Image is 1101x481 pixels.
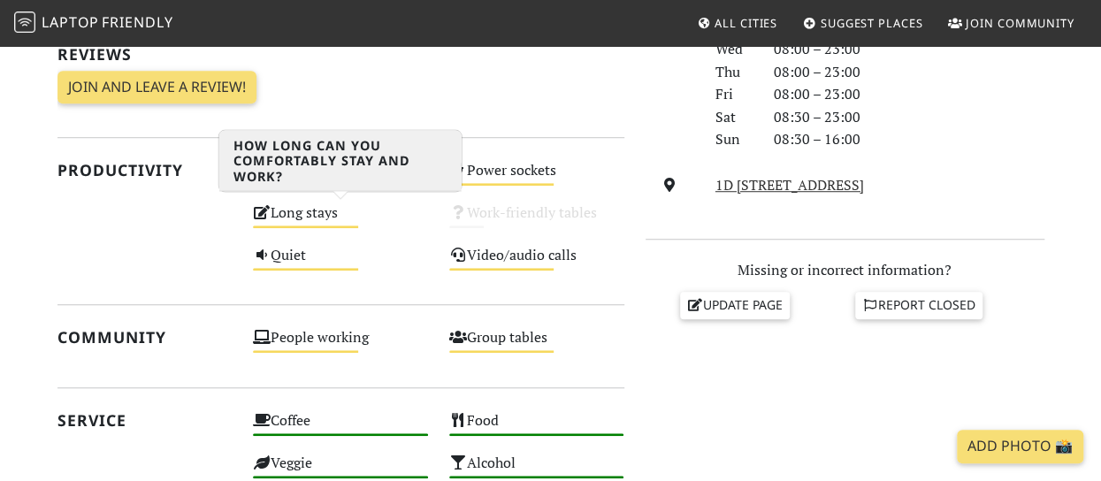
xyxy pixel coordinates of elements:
div: Work-friendly tables [439,200,635,242]
div: Sun [705,128,763,151]
span: Suggest Places [821,15,923,31]
div: 08:30 – 23:00 [763,106,1055,129]
div: 08:00 – 23:00 [763,38,1055,61]
img: LaptopFriendly [14,11,35,33]
a: All Cities [690,7,784,39]
h2: Service [57,411,233,430]
div: Coffee [242,408,439,450]
div: Sat [705,106,763,129]
a: Join and leave a review! [57,71,256,104]
div: People working [242,324,439,367]
h2: Reviews [57,45,624,64]
a: 1D [STREET_ADDRESS] [715,175,864,195]
a: Report closed [855,292,982,318]
div: Fri [705,83,763,106]
div: Food [439,408,635,450]
div: Power sockets [439,157,635,200]
div: Wed [705,38,763,61]
a: LaptopFriendly LaptopFriendly [14,8,173,39]
span: Join Community [966,15,1074,31]
h3: How long can you comfortably stay and work? [219,130,462,191]
div: 08:00 – 23:00 [763,83,1055,106]
div: 08:00 – 23:00 [763,61,1055,84]
div: Video/audio calls [439,242,635,285]
a: Join Community [941,7,1082,39]
a: Update page [680,292,790,318]
div: Thu [705,61,763,84]
div: 08:30 – 16:00 [763,128,1055,151]
a: Suggest Places [796,7,930,39]
div: Long stays [242,200,439,242]
span: Friendly [102,12,172,32]
h2: Community [57,328,233,347]
a: Add Photo 📸 [957,430,1083,463]
span: All Cities [715,15,777,31]
div: Quiet [242,242,439,285]
p: Missing or incorrect information? [646,259,1044,282]
h2: Productivity [57,161,233,179]
span: Laptop [42,12,99,32]
div: Group tables [439,324,635,367]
